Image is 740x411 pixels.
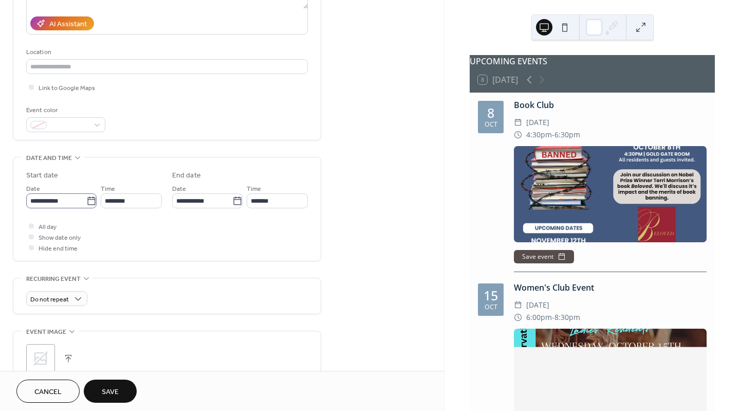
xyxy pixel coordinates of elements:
div: ​ [514,116,522,129]
span: Save [102,387,119,398]
span: Event image [26,327,66,337]
span: 6:30pm [554,129,580,141]
span: All day [39,222,57,233]
button: Cancel [16,380,80,403]
div: Start date [26,170,58,181]
span: 4:30pm [526,129,552,141]
div: 8 [487,106,494,119]
span: Cancel [34,387,62,398]
div: Book Club [514,99,707,111]
div: Women's Club Event [514,281,707,294]
span: Time [247,184,261,194]
button: AI Assistant [30,16,94,30]
div: ​ [514,311,522,324]
span: Show date only [39,233,81,243]
div: Event color [26,105,103,116]
div: Oct [485,304,497,311]
span: Hide end time [39,243,78,254]
button: Save event [514,250,574,263]
span: Recurring event [26,274,81,284]
div: Oct [485,121,497,128]
div: Location [26,47,306,58]
span: 8:30pm [554,311,580,324]
div: ; [26,344,55,373]
div: End date [172,170,201,181]
span: - [552,311,554,324]
span: Date and time [26,153,72,164]
span: Time [101,184,115,194]
span: Do not repeat [30,294,69,306]
span: [DATE] [526,299,549,311]
span: Date [26,184,40,194]
span: Link to Google Maps [39,83,95,94]
span: - [552,129,554,141]
div: 15 [484,289,498,302]
div: AI Assistant [49,19,87,30]
span: Date [172,184,186,194]
div: UPCOMING EVENTS [470,55,715,67]
div: ​ [514,129,522,141]
span: [DATE] [526,116,549,129]
span: 6:00pm [526,311,552,324]
button: Save [84,380,137,403]
div: ​ [514,299,522,311]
